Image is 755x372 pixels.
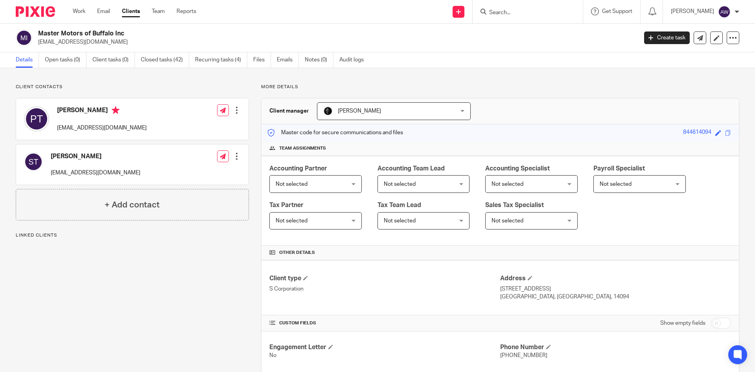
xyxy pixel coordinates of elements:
span: Not selected [384,218,416,224]
img: svg%3E [24,152,43,171]
a: Audit logs [339,52,370,68]
h4: Address [500,274,731,283]
h4: Phone Number [500,343,731,352]
a: Client tasks (0) [92,52,135,68]
span: Not selected [276,181,308,187]
span: Get Support [602,9,632,14]
h2: Master Motors of Buffalo Inc [38,30,514,38]
h4: Client type [269,274,500,283]
span: Accounting Specialist [485,165,550,172]
img: svg%3E [24,106,49,131]
span: Sales Tax Specialist [485,202,544,208]
a: Clients [122,7,140,15]
label: Show empty fields [660,319,705,327]
a: Details [16,52,39,68]
span: Tax Team Lead [377,202,421,208]
img: Pixie [16,6,55,17]
span: Not selected [492,218,523,224]
span: Payroll Specialist [593,165,645,172]
h4: Engagement Letter [269,343,500,352]
img: Chris.jpg [323,106,333,116]
a: Recurring tasks (4) [195,52,247,68]
img: svg%3E [16,30,32,46]
a: Closed tasks (42) [141,52,189,68]
span: Not selected [384,181,416,187]
a: Reports [177,7,196,15]
h4: CUSTOM FIELDS [269,320,500,326]
a: Open tasks (0) [45,52,87,68]
a: Files [253,52,271,68]
span: Not selected [276,218,308,224]
p: [PERSON_NAME] [671,7,714,15]
p: Client contacts [16,84,249,90]
a: Email [97,7,110,15]
span: No [269,353,276,358]
span: Accounting Partner [269,165,327,172]
h4: + Add contact [105,199,160,211]
span: Tax Partner [269,202,304,208]
a: Notes (0) [305,52,333,68]
p: More details [261,84,739,90]
a: Create task [644,31,690,44]
img: svg%3E [718,6,731,18]
span: Accounting Team Lead [377,165,445,172]
p: [EMAIL_ADDRESS][DOMAIN_NAME] [57,124,147,132]
a: Emails [277,52,299,68]
p: [STREET_ADDRESS] [500,285,731,293]
span: Team assignments [279,145,326,152]
i: Primary [112,106,120,114]
p: Linked clients [16,232,249,239]
a: Team [152,7,165,15]
h3: Client manager [269,107,309,115]
div: 844614094 [683,128,711,137]
p: [GEOGRAPHIC_DATA], [GEOGRAPHIC_DATA], 14094 [500,293,731,301]
span: [PERSON_NAME] [338,108,381,114]
span: Other details [279,250,315,256]
span: Not selected [600,181,632,187]
p: [EMAIL_ADDRESS][DOMAIN_NAME] [51,169,140,177]
span: [PHONE_NUMBER] [500,353,547,358]
h4: [PERSON_NAME] [57,106,147,116]
span: Not selected [492,181,523,187]
a: Work [73,7,85,15]
p: Master code for secure communications and files [267,129,403,137]
h4: [PERSON_NAME] [51,152,140,161]
p: S Corporation [269,285,500,293]
p: [EMAIL_ADDRESS][DOMAIN_NAME] [38,38,632,46]
input: Search [488,9,559,17]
